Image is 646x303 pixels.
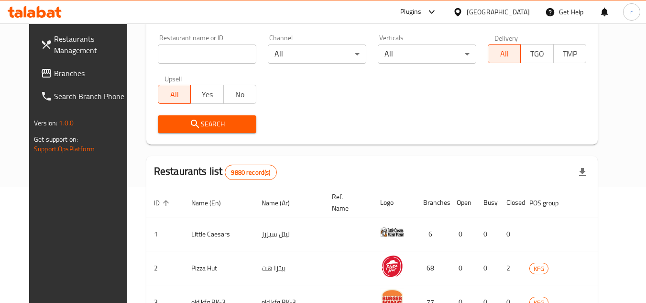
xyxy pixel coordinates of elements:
[34,133,78,146] span: Get support on:
[476,188,499,217] th: Busy
[254,251,324,285] td: بيتزا هت
[33,27,137,62] a: Restaurants Management
[33,62,137,85] a: Branches
[164,75,182,82] label: Upsell
[158,115,256,133] button: Search
[262,197,302,209] span: Name (Ar)
[184,217,254,251] td: Little Caesars
[571,161,594,184] div: Export file
[476,251,499,285] td: 0
[449,217,476,251] td: 0
[223,85,256,104] button: No
[529,197,571,209] span: POS group
[494,34,518,41] label: Delivery
[553,44,586,63] button: TMP
[449,251,476,285] td: 0
[416,217,449,251] td: 6
[158,85,191,104] button: All
[380,254,404,278] img: Pizza Hut
[449,188,476,217] th: Open
[162,88,187,101] span: All
[191,197,233,209] span: Name (En)
[225,165,276,180] div: Total records count
[378,45,476,64] div: All
[520,44,553,63] button: TGO
[59,117,74,129] span: 1.0.0
[558,47,582,61] span: TMP
[154,164,277,180] h2: Restaurants list
[33,85,137,108] a: Search Branch Phone
[416,188,449,217] th: Branches
[54,90,130,102] span: Search Branch Phone
[254,217,324,251] td: ليتل سيزرز
[416,251,449,285] td: 68
[184,251,254,285] td: Pizza Hut
[54,67,130,79] span: Branches
[492,47,517,61] span: All
[154,197,172,209] span: ID
[34,143,95,155] a: Support.OpsPlatform
[158,45,256,64] input: Search for restaurant name or ID..
[228,88,252,101] span: No
[146,251,184,285] td: 2
[499,251,522,285] td: 2
[34,117,57,129] span: Version:
[225,168,276,177] span: 9880 record(s)
[372,188,416,217] th: Logo
[630,7,633,17] span: r
[146,217,184,251] td: 1
[165,118,249,130] span: Search
[332,191,361,214] span: Ref. Name
[190,85,223,104] button: Yes
[467,7,530,17] div: [GEOGRAPHIC_DATA]
[380,220,404,244] img: Little Caesars
[488,44,521,63] button: All
[54,33,130,56] span: Restaurants Management
[499,217,522,251] td: 0
[530,263,548,274] span: KFG
[499,188,522,217] th: Closed
[268,45,366,64] div: All
[525,47,549,61] span: TGO
[158,11,586,26] h2: Restaurant search
[195,88,219,101] span: Yes
[400,6,421,18] div: Plugins
[476,217,499,251] td: 0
